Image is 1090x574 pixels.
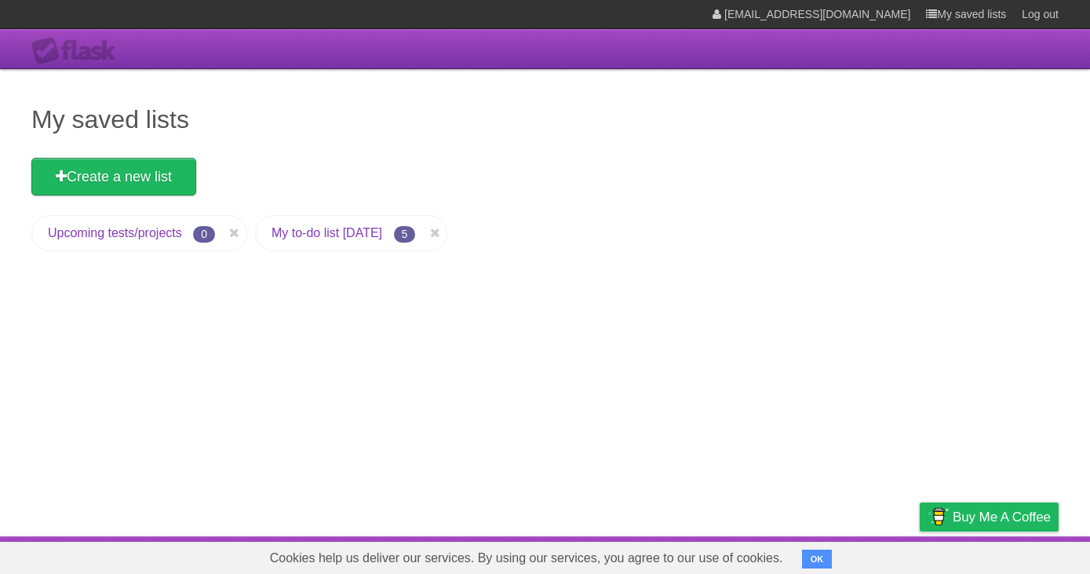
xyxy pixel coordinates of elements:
[920,503,1059,532] a: Buy me a coffee
[928,503,949,530] img: Buy me a coffee
[960,540,1059,570] a: Suggest a feature
[254,543,799,574] span: Cookies help us deliver our services. By using our services, you agree to our use of cookies.
[48,226,182,239] a: Upcoming tests/projects
[31,101,1059,138] h1: My saved lists
[953,503,1051,531] span: Buy me a coffee
[802,550,833,569] button: OK
[31,158,196,196] a: Create a new list
[31,37,126,65] div: Flask
[394,226,416,243] span: 5
[193,226,215,243] span: 0
[711,540,744,570] a: About
[272,226,382,239] a: My to-do list [DATE]
[899,540,940,570] a: Privacy
[846,540,880,570] a: Terms
[763,540,826,570] a: Developers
